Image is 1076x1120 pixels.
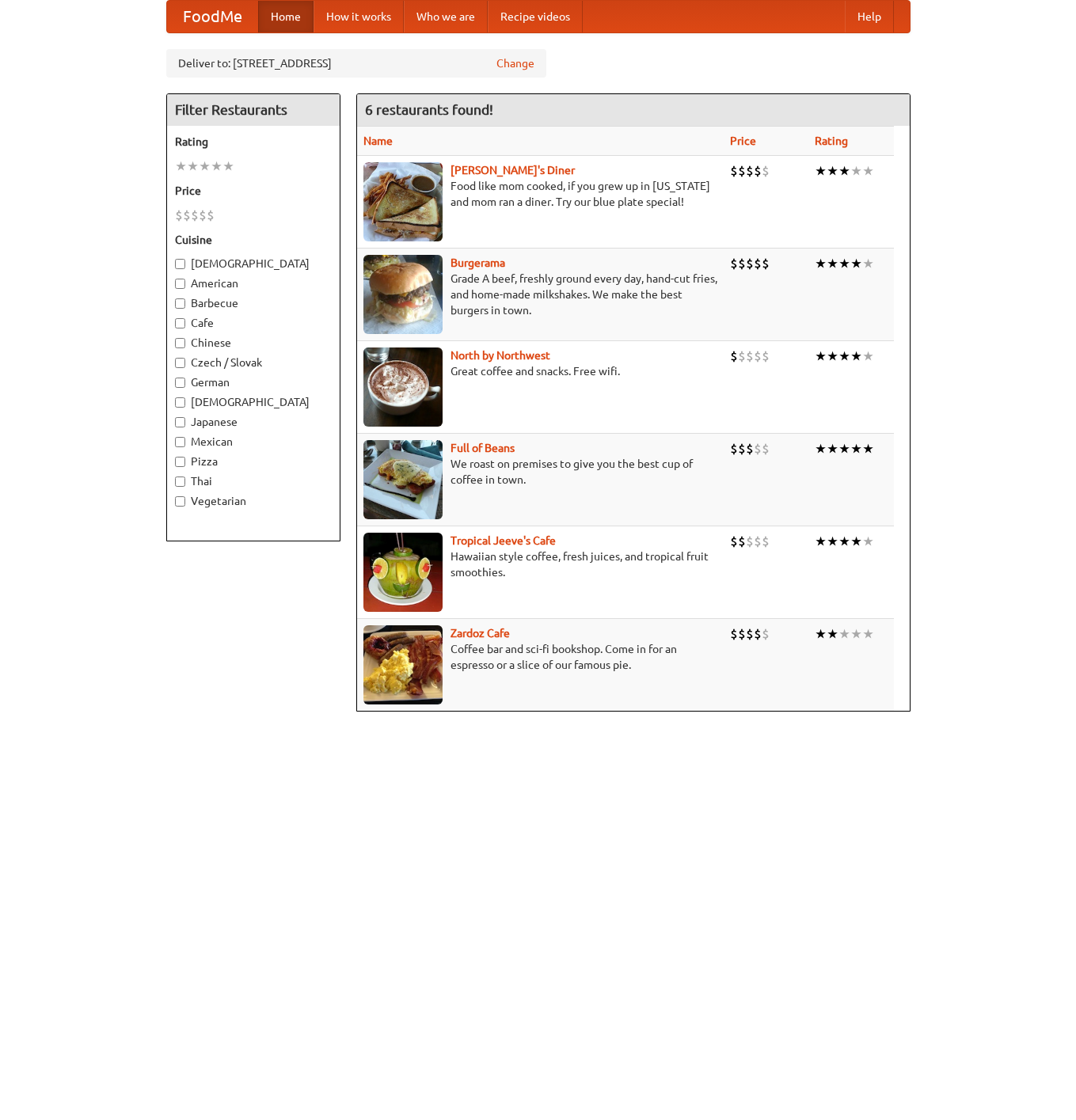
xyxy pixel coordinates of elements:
[746,347,754,365] li: $
[754,255,762,272] li: $
[175,279,185,289] input: American
[738,255,746,272] li: $
[746,162,754,180] li: $
[175,295,332,311] label: Barbecue
[187,158,199,175] li: ★
[363,625,443,704] img: zardoz.jpg
[730,440,738,457] li: $
[862,255,874,272] li: ★
[175,493,332,509] label: Vegetarian
[838,440,850,457] li: ★
[738,533,746,550] li: $
[754,440,762,457] li: $
[175,397,185,408] input: [DEMOGRAPHIC_DATA]
[738,625,746,643] li: $
[175,275,332,291] label: American
[762,440,770,457] li: $
[175,496,185,507] input: Vegetarian
[451,164,575,177] b: [PERSON_NAME]'s Diner
[363,641,717,673] p: Coffee bar and sci-fi bookshop. Come in for an espresso or a slice of our famous pie.
[738,347,746,365] li: $
[850,162,862,180] li: ★
[850,440,862,457] li: ★
[746,533,754,550] li: $
[827,255,838,272] li: ★
[451,534,556,547] b: Tropical Jeeve's Cafe
[314,1,404,32] a: How it works
[183,207,191,224] li: $
[730,162,738,180] li: $
[222,158,234,175] li: ★
[815,347,827,365] li: ★
[175,476,185,487] input: Thai
[363,456,717,488] p: We roast on premises to give you the best cup of coffee in town.
[363,363,717,379] p: Great coffee and snacks. Free wifi.
[363,135,393,147] a: Name
[175,434,332,450] label: Mexican
[363,178,717,210] p: Food like mom cooked, if you grew up in [US_STATE] and mom ran a diner. Try our blue plate special!
[815,255,827,272] li: ★
[754,533,762,550] li: $
[827,440,838,457] li: ★
[451,627,510,640] a: Zardoz Cafe
[175,394,332,410] label: [DEMOGRAPHIC_DATA]
[815,440,827,457] li: ★
[451,256,505,269] a: Burgerama
[738,440,746,457] li: $
[175,207,183,224] li: $
[363,162,443,241] img: sallys.jpg
[838,347,850,365] li: ★
[762,255,770,272] li: $
[175,355,332,370] label: Czech / Slovak
[845,1,894,32] a: Help
[827,347,838,365] li: ★
[746,440,754,457] li: $
[827,625,838,643] li: ★
[762,533,770,550] li: $
[746,625,754,643] li: $
[175,315,332,331] label: Cafe
[850,347,862,365] li: ★
[862,347,874,365] li: ★
[175,457,185,467] input: Pizza
[730,255,738,272] li: $
[838,625,850,643] li: ★
[365,102,493,117] ng-pluralize: 6 restaurants found!
[496,55,534,71] a: Change
[404,1,488,32] a: Who we are
[815,162,827,180] li: ★
[175,454,332,469] label: Pizza
[175,473,332,489] label: Thai
[862,625,874,643] li: ★
[850,625,862,643] li: ★
[838,533,850,550] li: ★
[166,49,546,78] div: Deliver to: [STREET_ADDRESS]
[199,207,207,224] li: $
[363,549,717,580] p: Hawaiian style coffee, fresh juices, and tropical fruit smoothies.
[838,162,850,180] li: ★
[175,417,185,427] input: Japanese
[175,378,185,388] input: German
[762,625,770,643] li: $
[862,440,874,457] li: ★
[451,442,515,454] a: Full of Beans
[175,414,332,430] label: Japanese
[175,232,332,248] h5: Cuisine
[451,349,550,362] b: North by Northwest
[167,94,340,126] h4: Filter Restaurants
[211,158,222,175] li: ★
[207,207,215,224] li: $
[762,347,770,365] li: $
[730,347,738,365] li: $
[815,625,827,643] li: ★
[175,256,332,271] label: [DEMOGRAPHIC_DATA]
[167,1,258,32] a: FoodMe
[175,298,185,309] input: Barbecue
[850,255,862,272] li: ★
[488,1,583,32] a: Recipe videos
[175,183,332,199] h5: Price
[815,533,827,550] li: ★
[175,259,185,269] input: [DEMOGRAPHIC_DATA]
